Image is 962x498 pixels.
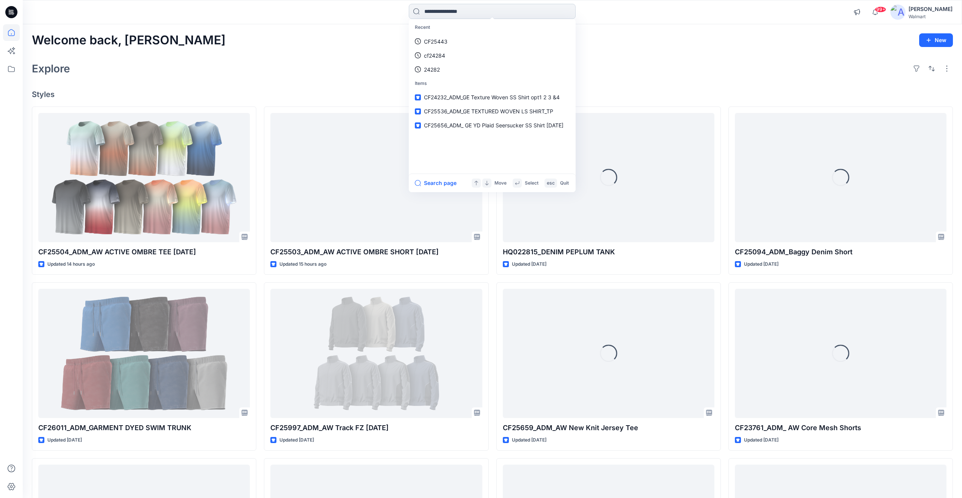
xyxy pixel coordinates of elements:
[424,122,563,128] span: CF25656_ADM_ GE YD Plaid Seersucker SS Shirt [DATE]
[503,423,714,433] p: CF25659_ADM_AW New Knit Jersey Tee
[38,113,250,242] a: CF25504_ADM_AW ACTIVE OMBRE TEE 23MAY25
[909,14,953,19] div: Walmart
[735,247,946,257] p: CF25094_ADM_Baggy Denim Short
[410,49,574,63] a: cf24284
[424,108,553,114] span: CF25536_ADM_GE TEXTURED WOVEN LS SHIRT_TP
[503,247,714,257] p: HQ022815_DENIM PEPLUM TANK
[424,52,445,60] p: cf24284
[38,247,250,257] p: CF25504_ADM_AW ACTIVE OMBRE TEE [DATE]
[38,423,250,433] p: CF26011_ADM_GARMENT DYED SWIM TRUNK
[410,118,574,132] a: CF25656_ADM_ GE YD Plaid Seersucker SS Shirt [DATE]
[735,423,946,433] p: CF23761_ADM_ AW Core Mesh Shorts
[919,33,953,47] button: New
[32,63,70,75] h2: Explore
[410,104,574,118] a: CF25536_ADM_GE TEXTURED WOVEN LS SHIRT_TP
[47,436,82,444] p: Updated [DATE]
[547,179,555,187] p: esc
[410,63,574,77] a: 24282
[270,247,482,257] p: CF25503_ADM_AW ACTIVE OMBRE SHORT [DATE]
[525,179,538,187] p: Select
[270,289,482,418] a: CF25997_ADM_AW Track FZ 16AUG25
[424,66,440,74] p: 24282
[875,6,886,13] span: 99+
[909,5,953,14] div: [PERSON_NAME]
[32,33,226,47] h2: Welcome back, [PERSON_NAME]
[47,260,95,268] p: Updated 14 hours ago
[415,179,457,188] button: Search page
[410,77,574,91] p: Items
[424,94,560,100] span: CF24232_ADM_GE Texture Woven SS Shirt opt1 2 3 &4
[410,34,574,49] a: CF25443
[410,90,574,104] a: CF24232_ADM_GE Texture Woven SS Shirt opt1 2 3 &4
[560,179,569,187] p: Quit
[38,289,250,418] a: CF26011_ADM_GARMENT DYED SWIM TRUNK
[32,90,953,99] h4: Styles
[270,423,482,433] p: CF25997_ADM_AW Track FZ [DATE]
[279,260,326,268] p: Updated 15 hours ago
[744,436,778,444] p: Updated [DATE]
[424,38,447,45] p: CF25443
[512,436,546,444] p: Updated [DATE]
[494,179,507,187] p: Move
[744,260,778,268] p: Updated [DATE]
[279,436,314,444] p: Updated [DATE]
[890,5,906,20] img: avatar
[512,260,546,268] p: Updated [DATE]
[410,20,574,34] p: Recent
